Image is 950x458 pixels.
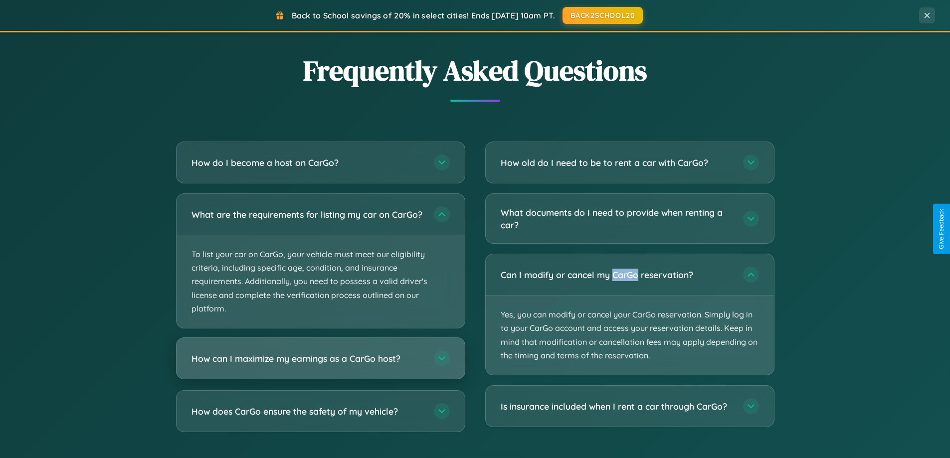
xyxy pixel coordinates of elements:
h3: How can I maximize my earnings as a CarGo host? [191,352,424,365]
h3: How do I become a host on CarGo? [191,156,424,169]
h3: How old do I need to be to rent a car with CarGo? [501,156,733,169]
h3: Can I modify or cancel my CarGo reservation? [501,269,733,281]
h2: Frequently Asked Questions [176,51,774,90]
h3: How does CarGo ensure the safety of my vehicle? [191,405,424,418]
div: Give Feedback [938,209,945,249]
p: To list your car on CarGo, your vehicle must meet our eligibility criteria, including specific ag... [177,235,465,328]
button: BACK2SCHOOL20 [563,7,643,24]
h3: Is insurance included when I rent a car through CarGo? [501,400,733,413]
p: Yes, you can modify or cancel your CarGo reservation. Simply log in to your CarGo account and acc... [486,296,774,375]
h3: What documents do I need to provide when renting a car? [501,206,733,231]
span: Back to School savings of 20% in select cities! Ends [DATE] 10am PT. [292,10,555,20]
h3: What are the requirements for listing my car on CarGo? [191,208,424,221]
